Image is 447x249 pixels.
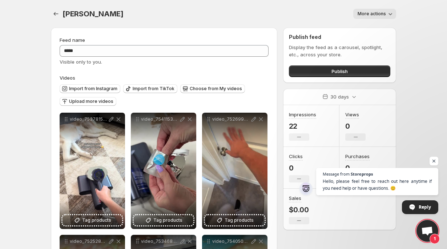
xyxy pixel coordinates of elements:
span: Hello, please feel free to reach out here anytime if you need help or have questions. 😊 [323,178,432,192]
button: Import from Instagram [60,84,120,93]
span: Storeprops [351,172,373,176]
span: Import from Instagram [69,86,117,92]
p: video_7541153478454856973 [141,116,179,122]
span: Choose from My videos [190,86,242,92]
div: video_7526993133939313951Tag products [202,113,267,229]
span: Tag products [153,217,182,224]
button: Publish [289,65,390,77]
h3: Purchases [345,153,370,160]
span: Publish [331,68,348,75]
p: $0.00 [289,205,309,214]
button: Settings [51,9,61,19]
h2: Publish feed [289,33,390,41]
span: More actions [358,11,386,17]
span: 1 [430,234,440,244]
span: Visible only to you. [60,59,102,65]
p: video_7525289254428364046 [70,238,108,244]
span: [PERSON_NAME] [63,9,123,18]
h3: Views [345,111,359,118]
h3: Impressions [289,111,316,118]
button: Tag products [134,215,193,225]
h3: Clicks [289,153,303,160]
span: Upload more videos [69,99,113,104]
button: Tag products [63,215,122,225]
span: Message from [323,172,350,176]
button: Tag products [205,215,265,225]
p: 22 [289,122,316,130]
span: Videos [60,75,75,81]
span: Tag products [82,217,111,224]
p: 30 days [330,93,349,100]
p: 0 [345,122,366,130]
span: Reply [419,201,431,213]
div: Open chat [416,220,438,242]
span: Feed name [60,37,85,43]
p: 0 [289,164,309,172]
p: 0 [345,164,370,172]
p: Display the feed as a carousel, spotlight, etc., across your store. [289,44,390,58]
p: video_7537815238318558494 [70,116,108,122]
p: video_7526993133939313951 [212,116,250,122]
button: Upload more videos [60,97,116,106]
button: Choose from My videos [180,84,245,93]
h3: Sales [289,194,301,202]
div: video_7541153478454856973Tag products [131,113,196,229]
div: video_7537815238318558494Tag products [60,113,125,229]
span: Import from TikTok [133,86,174,92]
p: video_7540506095576567095 [212,238,250,244]
button: More actions [353,9,396,19]
p: video_7534683050383281463 [141,238,179,244]
button: Import from TikTok [123,84,177,93]
span: Tag products [225,217,254,224]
